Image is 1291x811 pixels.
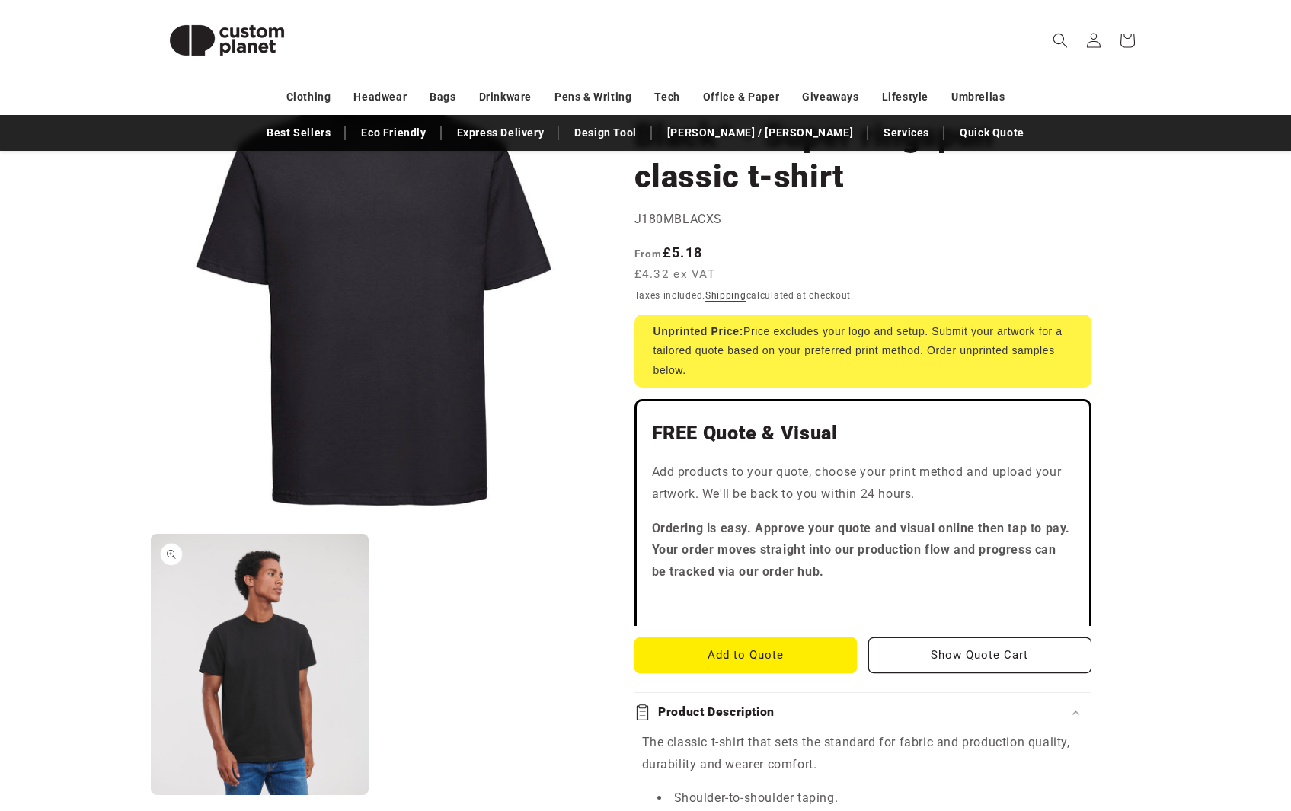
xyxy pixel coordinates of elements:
span: £4.32 ex VAT [634,266,716,283]
a: Services [876,120,937,146]
p: The classic t-shirt that sets the standard for fabric and production quality, durability and wear... [642,732,1084,776]
p: Add products to your quote, choose your print method and upload your artwork. We'll be back to yo... [652,461,1074,506]
button: Show Quote Cart [868,637,1091,673]
div: Price excludes your logo and setup. Submit your artwork for a tailored quote based on your prefer... [634,315,1091,388]
a: Tech [654,84,679,110]
a: Design Tool [567,120,644,146]
strong: £5.18 [634,244,703,260]
iframe: Chat Widget [1030,647,1291,811]
a: Bags [430,84,455,110]
a: Office & Paper [703,84,779,110]
a: Quick Quote [952,120,1032,146]
li: Shoulder-to-shoulder taping. [657,787,1084,809]
a: Express Delivery [449,120,552,146]
img: Custom Planet [151,6,303,75]
iframe: Customer reviews powered by Trustpilot [652,595,1074,611]
span: J180MBLACXS [634,212,723,226]
a: Umbrellas [951,84,1005,110]
strong: Ordering is easy. Approve your quote and visual online then tap to pay. Your order moves straight... [652,521,1071,580]
summary: Search [1043,24,1077,57]
button: Add to Quote [634,637,858,673]
strong: Unprinted Price: [653,325,744,337]
media-gallery: Gallery Viewer [151,79,596,796]
a: Eco Friendly [353,120,433,146]
a: Giveaways [802,84,858,110]
a: Best Sellers [259,120,338,146]
a: [PERSON_NAME] / [PERSON_NAME] [660,120,861,146]
a: Headwear [353,84,407,110]
div: Taxes included. calculated at checkout. [634,288,1091,303]
h1: Black* - Super ringspun classic t-shirt [634,115,1091,197]
h2: Product Description [658,704,775,720]
a: Pens & Writing [554,84,631,110]
span: From [634,247,663,260]
summary: Product Description [634,693,1091,732]
a: Clothing [286,84,331,110]
h2: FREE Quote & Visual [652,421,1074,445]
a: Lifestyle [882,84,928,110]
a: Drinkware [479,84,532,110]
a: Shipping [705,290,746,301]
